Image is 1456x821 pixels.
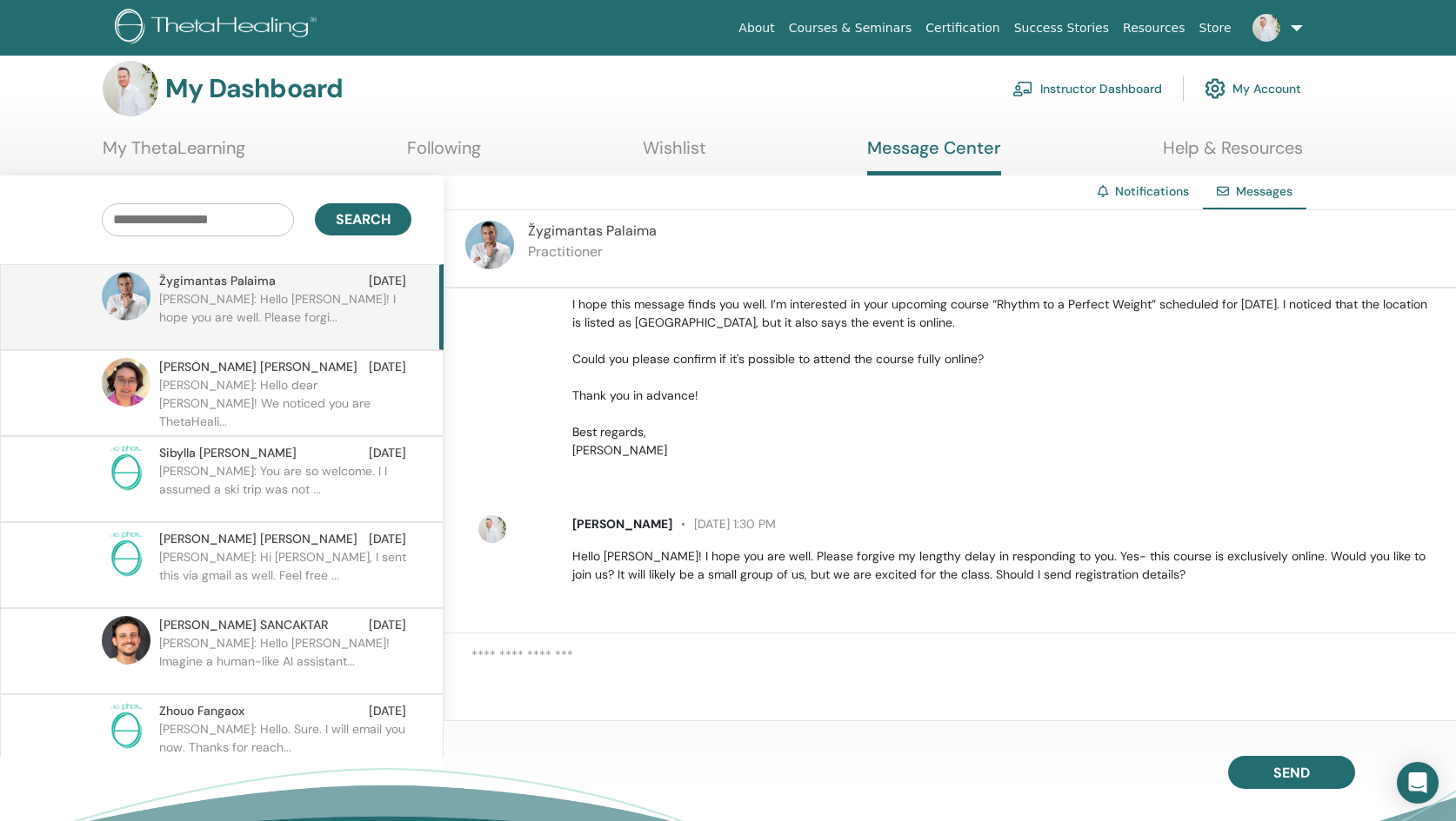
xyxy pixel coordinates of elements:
[369,358,406,376] span: [DATE]
[643,137,706,171] a: Wishlist
[159,702,244,720] span: Zhouo Fangaox
[1228,756,1355,789] button: Send
[159,530,357,548] span: [PERSON_NAME] [PERSON_NAME]
[159,290,411,342] p: [PERSON_NAME]: Hello [PERSON_NAME]! I hope you are well. Please forgi...
[369,616,406,634] span: [DATE]
[159,462,411,514] p: [PERSON_NAME]: You are so welcome. I I assumed a ski trip was not ...
[528,242,657,262] p: Practitioner
[782,12,919,44] a: Courses & Seminars
[1115,183,1189,199] a: Notifications
[115,9,323,48] img: logo.png
[572,547,1436,584] p: Hello [PERSON_NAME]! I hope you are well. Please forgive my lengthy delay in responding to you. Y...
[1273,764,1310,782] span: Send
[159,616,328,634] span: [PERSON_NAME] SANCAKTAR
[102,702,150,751] img: no-photo.png
[918,12,1006,44] a: Certification
[336,210,391,228] span: Search
[1205,70,1301,108] a: My Account
[572,516,672,532] span: [PERSON_NAME]
[731,12,781,44] a: About
[159,376,411,428] p: [PERSON_NAME]: Hello dear [PERSON_NAME]! We noticed you are ThetaHeali...
[103,137,245,171] a: My ThetaLearning
[102,272,150,321] img: default.jpg
[1397,762,1439,804] div: Open Intercom Messenger
[315,203,411,235] button: Search
[102,444,150,493] img: no-photo.png
[1007,12,1116,44] a: Success Stories
[159,634,411,686] p: [PERSON_NAME]: Hello [PERSON_NAME]! Imagine a human-like AI assistant...
[1012,70,1162,108] a: Instructor Dashboard
[528,222,657,240] span: Žygimantas Palaima
[102,530,150,579] img: no-photo.png
[369,702,406,720] span: [DATE]
[478,515,506,543] img: default.jpg
[1205,74,1226,103] img: cog.svg
[369,444,406,462] span: [DATE]
[159,358,357,376] span: [PERSON_NAME] [PERSON_NAME]
[1012,81,1033,96] img: chalkboard-teacher.svg
[1252,14,1280,42] img: default.jpg
[102,358,150,407] img: default.jpg
[369,530,406,548] span: [DATE]
[159,548,411,600] p: [PERSON_NAME]: Hi [PERSON_NAME], I sent this via gmail as well. Feel free ...
[1163,137,1303,171] a: Help & Resources
[867,137,1001,175] a: Message Center
[1192,12,1239,44] a: Store
[165,73,343,104] h3: My Dashboard
[159,444,297,462] span: Sibylla [PERSON_NAME]
[672,516,776,532] span: [DATE] 1:30 PM
[572,259,1436,460] p: Dear [PERSON_NAME], I hope this message finds you well. I’m interested in your upcoming course “R...
[407,137,481,171] a: Following
[1116,12,1192,44] a: Resources
[103,61,158,116] img: default.jpg
[1236,183,1292,199] span: Messages
[369,272,406,290] span: [DATE]
[465,221,514,269] img: default.jpg
[102,616,150,665] img: default.jpg
[159,272,276,290] span: Žygimantas Palaima
[159,720,411,772] p: [PERSON_NAME]: Hello. Sure. I will email you now. Thanks for reach...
